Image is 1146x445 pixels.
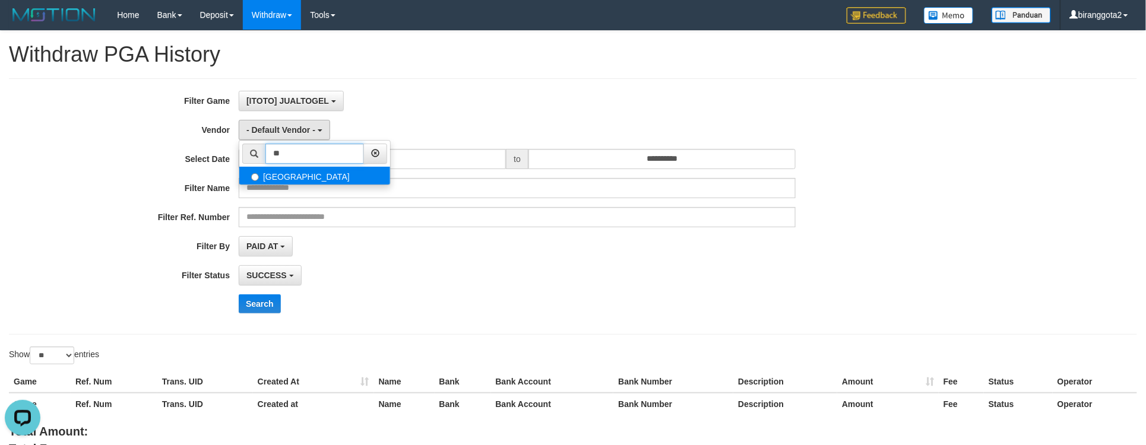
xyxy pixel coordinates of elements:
img: Button%20Memo.svg [924,7,974,24]
th: Bank [435,393,491,415]
button: SUCCESS [239,265,302,285]
th: Operator [1053,371,1137,393]
span: SUCCESS [246,271,287,280]
th: Status [984,371,1053,393]
th: Fee [939,371,984,393]
th: Created At [253,371,374,393]
th: Description [733,371,837,393]
th: Game [9,371,71,393]
th: Bank Account [491,371,614,393]
input: [GEOGRAPHIC_DATA] [251,173,259,181]
th: Bank Account [491,393,614,415]
th: Bank Number [613,393,733,415]
span: - Default Vendor - [246,125,315,135]
th: Trans. UID [157,371,253,393]
th: Fee [939,393,984,415]
th: Bank [435,371,491,393]
select: Showentries [30,347,74,364]
label: Show entries [9,347,99,364]
th: Name [374,393,435,415]
button: - Default Vendor - [239,120,330,140]
span: [ITOTO] JUALTOGEL [246,96,329,106]
span: to [506,149,528,169]
th: Name [374,371,435,393]
th: Operator [1053,393,1137,415]
th: Amount [837,393,939,415]
img: panduan.png [992,7,1051,23]
button: Open LiveChat chat widget [5,5,40,40]
th: Amount [837,371,939,393]
th: Ref. Num [71,393,157,415]
img: MOTION_logo.png [9,6,99,24]
th: Status [984,393,1053,415]
h1: Withdraw PGA History [9,43,1137,66]
img: Feedback.jpg [847,7,906,24]
button: [ITOTO] JUALTOGEL [239,91,344,111]
th: Bank Number [613,371,733,393]
button: PAID AT [239,236,293,256]
th: Game [9,393,71,415]
label: [GEOGRAPHIC_DATA] [239,167,390,185]
span: PAID AT [246,241,278,251]
th: Ref. Num [71,371,157,393]
th: Created at [253,393,374,415]
th: Description [733,393,837,415]
button: Search [239,294,281,313]
th: Trans. UID [157,393,253,415]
